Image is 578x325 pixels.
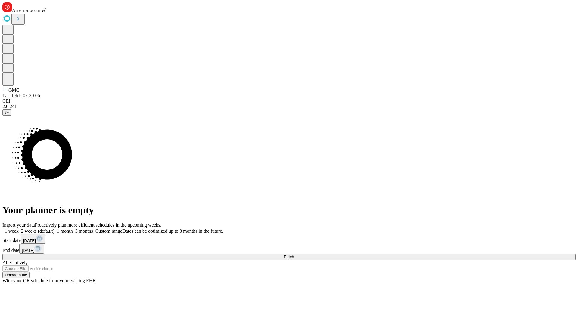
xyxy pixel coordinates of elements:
span: An error occurred [12,8,47,13]
div: End date [2,244,576,254]
h1: Your planner is empty [2,205,576,216]
span: 1 month [57,228,73,234]
span: 1 week [5,228,19,234]
button: [DATE] [19,244,44,254]
span: Proactively plan more efficient schedules in the upcoming weeks. [35,222,161,227]
span: [DATE] [22,248,34,253]
div: 2.0.241 [2,104,576,109]
div: GEI [2,98,576,104]
span: @ [5,110,9,115]
span: 3 months [75,228,93,234]
span: Alternatively [2,260,28,265]
button: @ [2,109,11,116]
span: GMC [8,88,19,93]
button: [DATE] [21,234,45,244]
span: 2 weeks (default) [21,228,54,234]
span: Fetch [284,255,294,259]
span: [DATE] [23,238,36,243]
span: Import your data [2,222,35,227]
span: Custom range [95,228,122,234]
span: Last fetch: 07:30:06 [2,93,40,98]
div: Start date [2,234,576,244]
button: Upload a file [2,272,30,278]
button: Fetch [2,254,576,260]
span: With your OR schedule from your existing EHR [2,278,96,283]
span: Dates can be optimized up to 3 months in the future. [122,228,223,234]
